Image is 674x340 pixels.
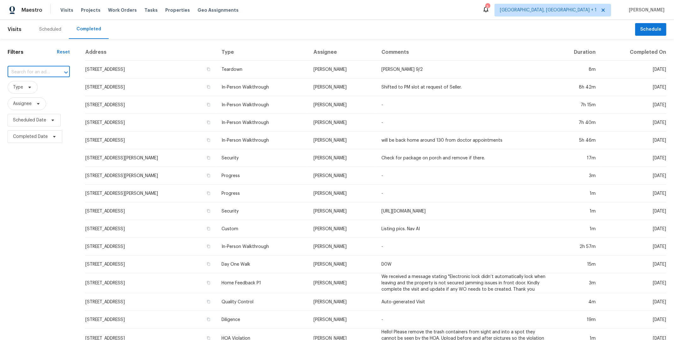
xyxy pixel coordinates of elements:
[601,96,666,114] td: [DATE]
[551,167,601,185] td: 3m
[376,44,551,61] th: Comments
[635,23,666,36] button: Schedule
[601,167,666,185] td: [DATE]
[551,61,601,78] td: 8m
[216,149,308,167] td: Security
[165,7,190,13] span: Properties
[85,167,216,185] td: [STREET_ADDRESS][PERSON_NAME]
[376,256,551,273] td: D0W
[500,7,597,13] span: [GEOGRAPHIC_DATA], [GEOGRAPHIC_DATA] + 1
[376,185,551,202] td: -
[85,220,216,238] td: [STREET_ADDRESS]
[308,44,376,61] th: Assignee
[85,149,216,167] td: [STREET_ADDRESS][PERSON_NAME]
[551,132,601,149] td: 5h 46m
[85,202,216,220] td: [STREET_ADDRESS]
[62,68,70,77] button: Open
[551,202,601,220] td: 1m
[551,273,601,293] td: 3m
[216,185,308,202] td: Progress
[206,155,211,161] button: Copy Address
[551,44,601,61] th: Duration
[206,173,211,178] button: Copy Address
[308,185,376,202] td: [PERSON_NAME]
[376,132,551,149] td: will be back home around 130 from doctor appointments
[308,273,376,293] td: [PERSON_NAME]
[376,202,551,220] td: [URL][DOMAIN_NAME]
[216,96,308,114] td: In-Person Walkthrough
[206,190,211,196] button: Copy Address
[21,7,42,13] span: Maestro
[8,22,21,36] span: Visits
[551,220,601,238] td: 1m
[81,7,100,13] span: Projects
[206,317,211,322] button: Copy Address
[206,84,211,90] button: Copy Address
[376,293,551,311] td: Auto-generated Visit
[626,7,665,13] span: [PERSON_NAME]
[376,96,551,114] td: -
[601,61,666,78] td: [DATE]
[216,220,308,238] td: Custom
[308,132,376,149] td: [PERSON_NAME]
[601,132,666,149] td: [DATE]
[551,96,601,114] td: 7h 15m
[308,202,376,220] td: [PERSON_NAME]
[85,311,216,329] td: [STREET_ADDRESS]
[39,26,61,33] div: Scheduled
[308,61,376,78] td: [PERSON_NAME]
[216,114,308,132] td: In-Person Walkthrough
[601,114,666,132] td: [DATE]
[376,149,551,167] td: Check for package on porch and remove if there.
[216,78,308,96] td: In-Person Walkthrough
[85,61,216,78] td: [STREET_ADDRESS]
[601,293,666,311] td: [DATE]
[60,7,73,13] span: Visits
[85,293,216,311] td: [STREET_ADDRESS]
[485,4,490,10] div: 3
[551,78,601,96] td: 8h 42m
[144,8,158,12] span: Tasks
[308,114,376,132] td: [PERSON_NAME]
[13,117,46,123] span: Scheduled Date
[308,149,376,167] td: [PERSON_NAME]
[376,114,551,132] td: -
[551,256,601,273] td: 15m
[206,299,211,305] button: Copy Address
[376,167,551,185] td: -
[376,61,551,78] td: [PERSON_NAME] 9/2
[376,238,551,256] td: -
[206,244,211,249] button: Copy Address
[85,44,216,61] th: Address
[206,137,211,143] button: Copy Address
[85,114,216,132] td: [STREET_ADDRESS]
[601,220,666,238] td: [DATE]
[216,293,308,311] td: Quality Control
[206,66,211,72] button: Copy Address
[57,49,70,55] div: Reset
[13,84,23,90] span: Type
[308,220,376,238] td: [PERSON_NAME]
[216,311,308,329] td: Diligence
[85,96,216,114] td: [STREET_ADDRESS]
[551,238,601,256] td: 2h 57m
[376,273,551,293] td: We received a message stating "Electronic lock didn’t automatically lock when leaving and the pro...
[551,311,601,329] td: 19m
[640,26,661,34] span: Schedule
[308,311,376,329] td: [PERSON_NAME]
[13,101,32,107] span: Assignee
[206,120,211,125] button: Copy Address
[376,311,551,329] td: -
[85,273,216,293] td: [STREET_ADDRESS]
[308,238,376,256] td: [PERSON_NAME]
[601,256,666,273] td: [DATE]
[601,273,666,293] td: [DATE]
[8,67,52,77] input: Search for an address...
[308,96,376,114] td: [PERSON_NAME]
[206,280,211,286] button: Copy Address
[308,256,376,273] td: [PERSON_NAME]
[601,78,666,96] td: [DATE]
[216,44,308,61] th: Type
[76,26,101,32] div: Completed
[85,256,216,273] td: [STREET_ADDRESS]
